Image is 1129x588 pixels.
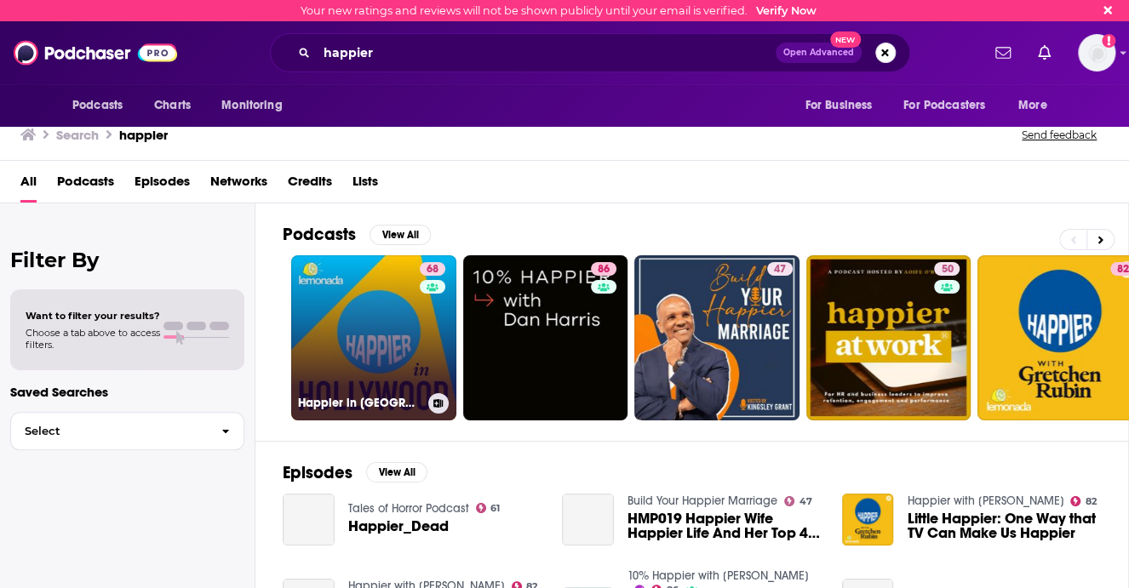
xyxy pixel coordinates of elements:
button: open menu [209,89,304,122]
a: Happier with Gretchen Rubin [907,494,1063,508]
a: PodcastsView All [283,224,431,245]
a: Verify Now [756,4,817,17]
span: For Business [805,94,872,117]
img: Little Happier: One Way that TV Can Make Us Happier [842,494,894,545]
span: Logged in as cboulard [1078,34,1115,71]
a: 61 [476,503,501,513]
span: 50 [941,261,953,278]
a: 47 [784,496,812,506]
span: 61 [490,505,500,512]
button: Show profile menu [1078,34,1115,71]
button: open menu [892,89,1010,122]
div: Search podcasts, credits, & more... [270,33,910,72]
a: Charts [143,89,201,122]
span: 86 [598,261,610,278]
input: Search podcasts, credits, & more... [317,39,776,66]
a: Happier_Dead [283,494,335,545]
h3: Search [56,127,99,143]
a: 50 [934,262,960,276]
a: 10% Happier with Dan Harris [628,568,809,583]
span: Podcasts [72,94,123,117]
a: Build Your Happier Marriage [628,494,777,508]
a: Show notifications dropdown [1031,38,1057,67]
span: Monitoring [221,94,282,117]
button: Send feedback [1017,128,1102,142]
a: Show notifications dropdown [989,38,1017,67]
img: User Profile [1078,34,1115,71]
span: New [830,31,861,48]
a: 50 [806,255,971,420]
a: 47 [634,255,799,420]
span: 47 [774,261,786,278]
a: Credits [288,168,332,203]
h2: Podcasts [283,224,356,245]
a: 47 [767,262,793,276]
a: Podcasts [57,168,114,203]
a: Little Happier: One Way that TV Can Make Us Happier [907,511,1101,540]
span: For Podcasters [903,94,985,117]
a: 68Happier in [GEOGRAPHIC_DATA] [291,255,456,420]
a: 86 [591,262,616,276]
span: Want to filter your results? [26,310,160,322]
a: HMP019 Happier Wife Happier Life And Her Top 4 Needs [628,511,822,540]
div: Your new ratings and reviews will not be shown publicly until your email is verified. [301,4,817,17]
a: 82 [1070,496,1097,506]
a: 68 [420,262,445,276]
button: open menu [1006,89,1069,122]
a: HMP019 Happier Wife Happier Life And Her Top 4 Needs [562,494,614,545]
button: open menu [60,89,145,122]
a: Lists [352,168,378,203]
h2: Filter By [10,248,244,272]
span: 82 [1117,261,1129,278]
a: EpisodesView All [283,462,427,483]
svg: Email not verified [1102,34,1115,48]
button: View All [366,462,427,482]
a: Networks [210,168,267,203]
a: 86 [463,255,628,420]
span: 68 [427,261,438,278]
a: All [20,168,37,203]
p: Saved Searches [10,384,244,400]
span: Select [11,425,208,437]
span: More [1018,94,1047,117]
a: Happier_Dead [348,519,449,534]
span: Open Advanced [783,49,854,57]
span: 47 [799,498,812,505]
a: Episodes [135,168,190,203]
img: Podchaser - Follow, Share and Rate Podcasts [14,37,177,69]
h3: Happier in [GEOGRAPHIC_DATA] [298,396,421,410]
span: Choose a tab above to access filters. [26,327,160,351]
h2: Episodes [283,462,352,483]
button: View All [370,225,431,245]
button: Open AdvancedNew [776,43,862,63]
a: Tales of Horror Podcast [348,501,469,516]
button: open menu [793,89,893,122]
span: 82 [1086,498,1097,505]
span: Charts [154,94,191,117]
h3: happier [119,127,168,143]
button: Select [10,412,244,450]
